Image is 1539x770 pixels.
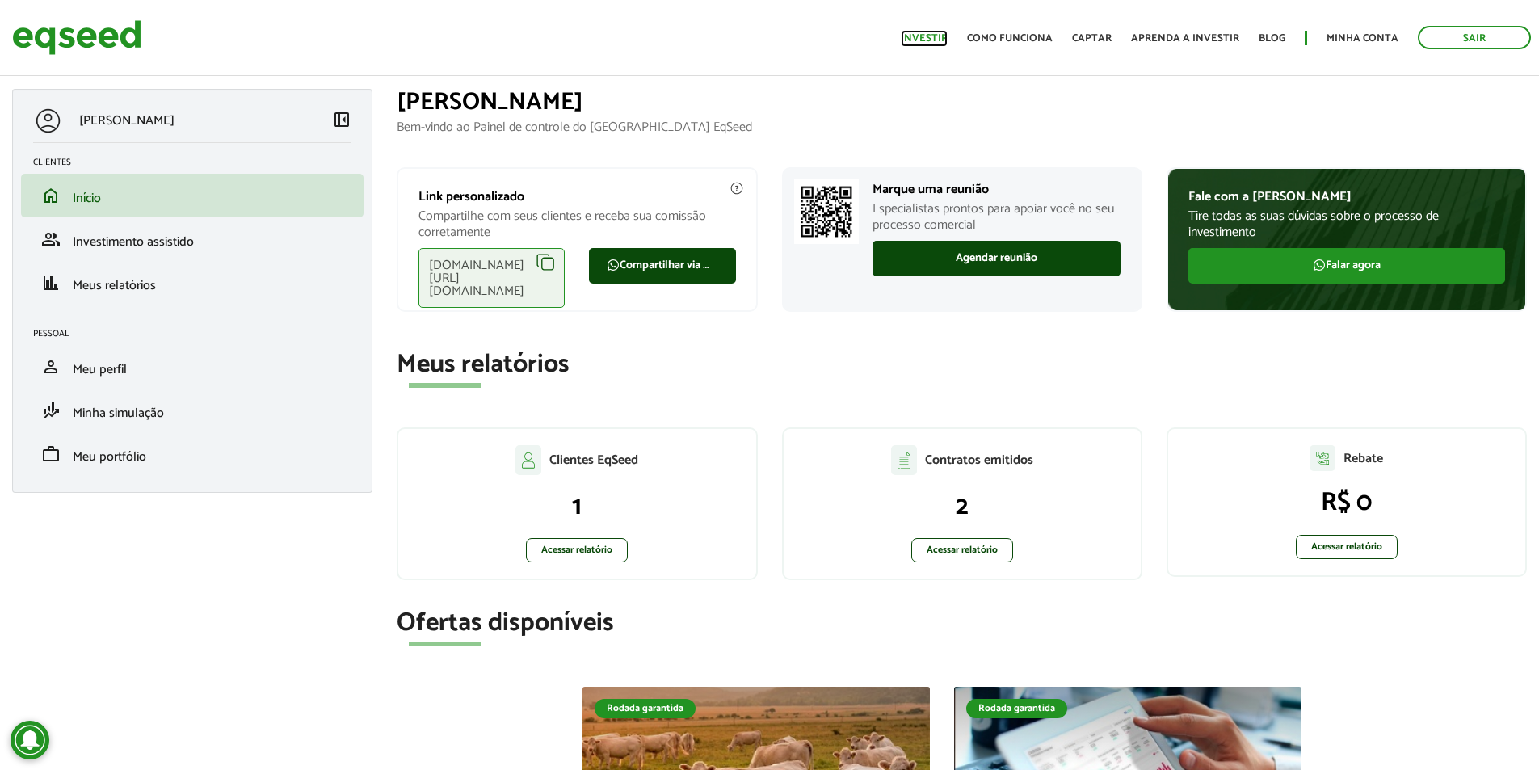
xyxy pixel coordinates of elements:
p: [PERSON_NAME] [79,113,175,128]
a: Aprenda a investir [1131,33,1239,44]
img: EqSeed [12,16,141,59]
a: Compartilhar via WhatsApp [589,248,735,284]
img: agent-meulink-info2.svg [730,181,744,196]
a: Colapsar menu [332,110,351,133]
img: FaWhatsapp.svg [607,259,620,271]
p: Especialistas prontos para apoiar você no seu processo comercial [873,201,1121,232]
a: Investir [901,33,948,44]
a: homeInício [33,186,351,205]
span: Meu portfólio [73,446,146,468]
h2: Clientes [33,158,364,167]
li: Investimento assistido [21,217,364,261]
a: Sair [1418,26,1531,49]
p: Compartilhe com seus clientes e receba sua comissão corretamente [418,208,735,239]
p: Contratos emitidos [925,452,1033,468]
a: groupInvestimento assistido [33,229,351,249]
a: Captar [1072,33,1112,44]
li: Início [21,174,364,217]
img: agent-contratos.svg [891,445,917,475]
a: Acessar relatório [911,538,1013,562]
a: Minha conta [1327,33,1398,44]
span: Investimento assistido [73,231,194,253]
div: Rodada garantida [595,699,696,718]
p: Marque uma reunião [873,182,1121,197]
img: Marcar reunião com consultor [794,179,859,244]
a: Acessar relatório [1296,535,1398,559]
span: person [41,357,61,377]
h2: Pessoal [33,329,364,339]
p: Bem-vindo ao Painel de controle do [GEOGRAPHIC_DATA] EqSeed [397,120,1527,135]
span: Minha simulação [73,402,164,424]
li: Meu perfil [21,345,364,389]
span: left_panel_close [332,110,351,129]
a: Agendar reunião [873,241,1121,276]
p: 1 [414,491,739,522]
p: R$ 0 [1184,487,1509,518]
p: 2 [800,491,1125,522]
img: agent-relatorio.svg [1310,445,1335,471]
span: finance [41,273,61,292]
a: Falar agora [1188,248,1505,284]
a: finance_modeMinha simulação [33,401,351,420]
h1: [PERSON_NAME] [397,89,1527,116]
div: [DOMAIN_NAME][URL][DOMAIN_NAME] [418,248,565,308]
span: group [41,229,61,249]
a: Acessar relatório [526,538,628,562]
span: work [41,444,61,464]
a: workMeu portfólio [33,444,351,464]
span: Meu perfil [73,359,127,381]
a: personMeu perfil [33,357,351,377]
p: Link personalizado [418,189,735,204]
p: Rebate [1343,451,1383,466]
p: Fale com a [PERSON_NAME] [1188,189,1505,204]
p: Clientes EqSeed [549,452,638,468]
h2: Meus relatórios [397,351,1527,379]
a: financeMeus relatórios [33,273,351,292]
h2: Ofertas disponíveis [397,609,1527,637]
p: Tire todas as suas dúvidas sobre o processo de investimento [1188,208,1505,239]
img: FaWhatsapp.svg [1313,259,1326,271]
li: Meu portfólio [21,432,364,476]
a: Blog [1259,33,1285,44]
span: home [41,186,61,205]
img: agent-clientes.svg [515,445,541,474]
li: Minha simulação [21,389,364,432]
a: Como funciona [967,33,1053,44]
div: Rodada garantida [966,699,1067,718]
li: Meus relatórios [21,261,364,305]
span: Início [73,187,101,209]
span: Meus relatórios [73,275,156,297]
span: finance_mode [41,401,61,420]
